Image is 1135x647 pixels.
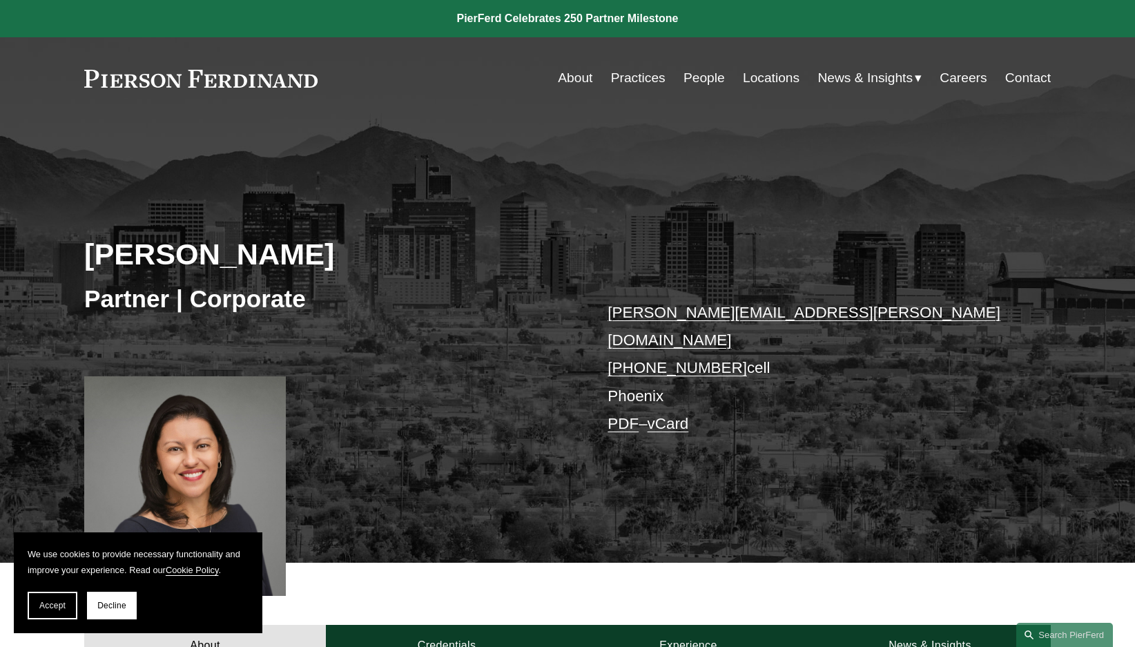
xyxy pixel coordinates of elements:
button: Decline [87,592,137,619]
a: [PERSON_NAME][EMAIL_ADDRESS][PERSON_NAME][DOMAIN_NAME] [608,304,1000,349]
p: We use cookies to provide necessary functionality and improve your experience. Read our . [28,546,249,578]
button: Accept [28,592,77,619]
a: Careers [940,65,987,91]
section: Cookie banner [14,532,262,633]
a: vCard [648,415,689,432]
a: People [683,65,725,91]
a: folder dropdown [817,65,922,91]
span: News & Insights [817,66,913,90]
a: PDF [608,415,639,432]
a: Search this site [1016,623,1113,647]
a: Contact [1005,65,1051,91]
a: About [558,65,592,91]
h2: [PERSON_NAME] [84,236,567,272]
a: Cookie Policy [166,565,219,575]
span: Accept [39,601,66,610]
p: cell Phoenix – [608,299,1010,438]
a: Locations [743,65,799,91]
span: Decline [97,601,126,610]
h3: Partner | Corporate [84,284,567,314]
a: [PHONE_NUMBER] [608,359,747,376]
a: Practices [611,65,666,91]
